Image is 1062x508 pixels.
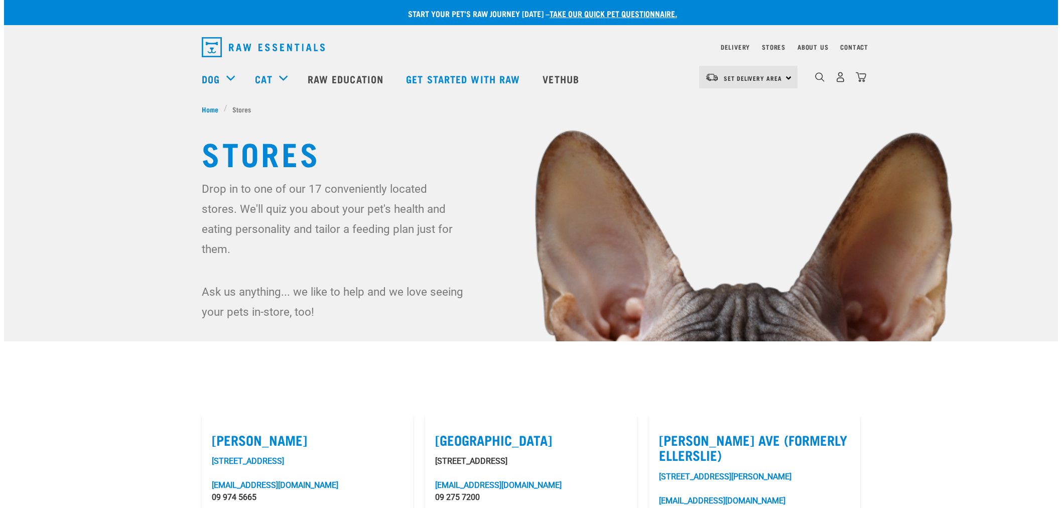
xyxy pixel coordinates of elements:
a: Stores [762,45,785,49]
a: Vethub [533,59,592,99]
a: [STREET_ADDRESS][PERSON_NAME] [659,472,791,481]
img: van-moving.png [705,73,719,82]
a: take our quick pet questionnaire. [550,11,677,16]
img: home-icon@2x.png [856,72,866,82]
p: Drop in to one of our 17 conveniently located stores. We'll quiz you about your pet's health and ... [202,179,465,259]
a: [EMAIL_ADDRESS][DOMAIN_NAME] [435,480,562,490]
a: 09 974 5665 [212,492,256,502]
nav: breadcrumbs [202,104,860,114]
a: Dog [202,71,220,86]
h1: Stores [202,135,860,171]
a: [EMAIL_ADDRESS][DOMAIN_NAME] [659,496,785,505]
span: Set Delivery Area [724,76,782,80]
nav: dropdown navigation [194,33,868,61]
img: user.png [835,72,846,82]
nav: dropdown navigation [4,59,1058,99]
a: Get started with Raw [396,59,533,99]
p: Ask us anything... we like to help and we love seeing your pets in-store, too! [202,282,465,322]
a: Raw Education [298,59,396,99]
a: Delivery [721,45,750,49]
img: home-icon-1@2x.png [815,72,825,82]
a: About Us [798,45,828,49]
a: [STREET_ADDRESS] [212,456,284,466]
a: 09 275 7200 [435,492,480,502]
a: [EMAIL_ADDRESS][DOMAIN_NAME] [212,480,338,490]
p: [STREET_ADDRESS] [435,455,626,467]
a: Contact [840,45,868,49]
a: Home [202,104,224,114]
a: Cat [255,71,272,86]
img: Raw Essentials Logo [202,37,325,57]
label: [PERSON_NAME] [212,432,403,448]
label: [PERSON_NAME] Ave (Formerly Ellerslie) [659,432,850,463]
label: [GEOGRAPHIC_DATA] [435,432,626,448]
span: Home [202,104,218,114]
